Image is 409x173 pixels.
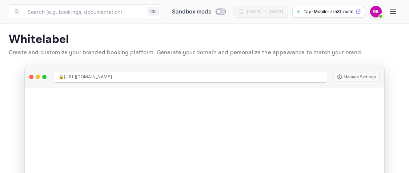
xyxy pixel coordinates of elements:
p: Create and customize your branded booking platform. Generate your domain and personalize the appe... [9,48,400,57]
p: Whitelabel [9,32,400,47]
button: Manage Settings [333,72,380,82]
div: ⌘K [148,7,159,16]
p: Tap-Mobile-zrh3f.nuite... [304,8,354,15]
span: 🔒 [URL][DOMAIN_NAME] [59,74,112,80]
div: [DATE] — [DATE] [247,8,283,15]
span: Sandbox mode [172,8,212,16]
img: Raul Sosa [370,6,382,17]
input: Search (e.g. bookings, documentation) [23,4,145,19]
div: Switch to Production mode [169,8,228,16]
